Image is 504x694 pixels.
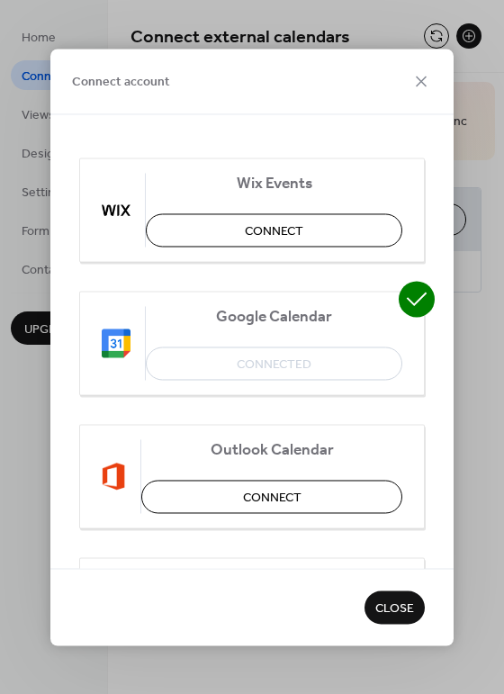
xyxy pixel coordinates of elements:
span: Google Calendar [146,307,402,326]
span: Connect account [72,73,170,92]
span: Connect [245,221,303,240]
button: Close [364,590,425,624]
span: Connect [243,488,301,507]
span: Close [375,599,414,618]
img: outlook [102,462,126,491]
span: Outlook Calendar [141,440,402,459]
img: wix [102,195,130,224]
span: Wix Events [146,174,402,193]
button: Connect [146,213,402,247]
button: Connect [141,480,402,513]
img: google [102,329,130,357]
